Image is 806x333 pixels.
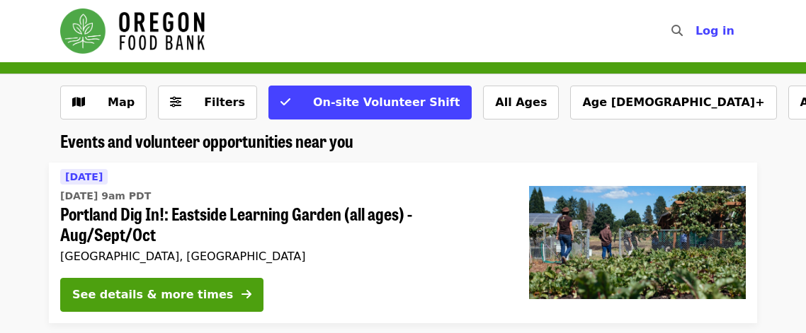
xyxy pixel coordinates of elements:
div: [GEOGRAPHIC_DATA], [GEOGRAPHIC_DATA] [60,250,506,263]
span: Filters [204,95,245,109]
input: Search [691,14,703,48]
span: On-site Volunteer Shift [313,95,460,109]
i: sliders-h icon [170,95,181,109]
div: See details & more times [72,286,233,303]
button: Age [DEMOGRAPHIC_DATA]+ [570,86,776,119]
i: arrow-right icon [242,288,251,301]
img: Portland Dig In!: Eastside Learning Garden (all ages) - Aug/Sept/Oct organized by Oregon Food Bank [529,186,746,299]
a: See details for "Portland Dig In!: Eastside Learning Garden (all ages) - Aug/Sept/Oct" [49,163,757,323]
button: All Ages [483,86,559,119]
button: Log in [684,17,746,45]
button: Show map view [60,86,147,119]
i: search icon [671,24,683,37]
img: Oregon Food Bank - Home [60,8,205,54]
span: [DATE] [65,171,103,182]
span: Events and volunteer opportunities near you [60,128,353,153]
button: On-site Volunteer Shift [268,86,472,119]
span: Map [108,95,135,109]
button: See details & more times [60,278,263,312]
span: Log in [696,24,734,37]
span: Portland Dig In!: Eastside Learning Garden (all ages) - Aug/Sept/Oct [60,204,506,245]
i: map icon [72,95,85,109]
time: [DATE] 9am PDT [60,189,151,204]
i: check icon [280,95,290,109]
button: Filters (0 selected) [158,86,257,119]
